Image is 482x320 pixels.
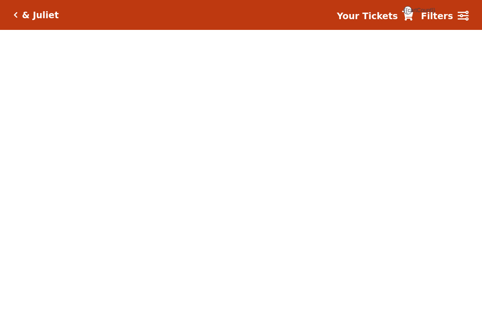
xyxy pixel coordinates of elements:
[337,11,398,21] strong: Your Tickets
[421,9,468,23] a: Filters
[337,9,413,23] a: Your Tickets {{cartCount}}
[404,6,412,14] span: {{cartCount}}
[22,10,59,21] h5: & Juliet
[14,12,18,18] a: Click here to go back to filters
[421,11,453,21] strong: Filters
